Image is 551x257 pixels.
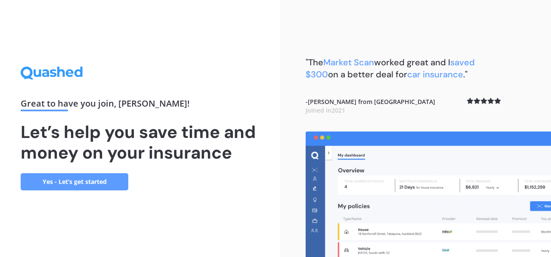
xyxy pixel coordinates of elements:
b: "The worked great and I on a better deal for ." [306,57,475,80]
span: Market Scan [323,57,374,68]
span: Joined in 2021 [306,106,345,114]
div: Great to have you join , [PERSON_NAME] ! [21,99,259,111]
a: Yes - Let’s get started [21,173,128,190]
span: car insurance [407,69,463,80]
h1: Let’s help you save time and money on your insurance [21,122,259,163]
b: - [PERSON_NAME] from [GEOGRAPHIC_DATA] [306,98,435,114]
img: dashboard.webp [306,132,551,257]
